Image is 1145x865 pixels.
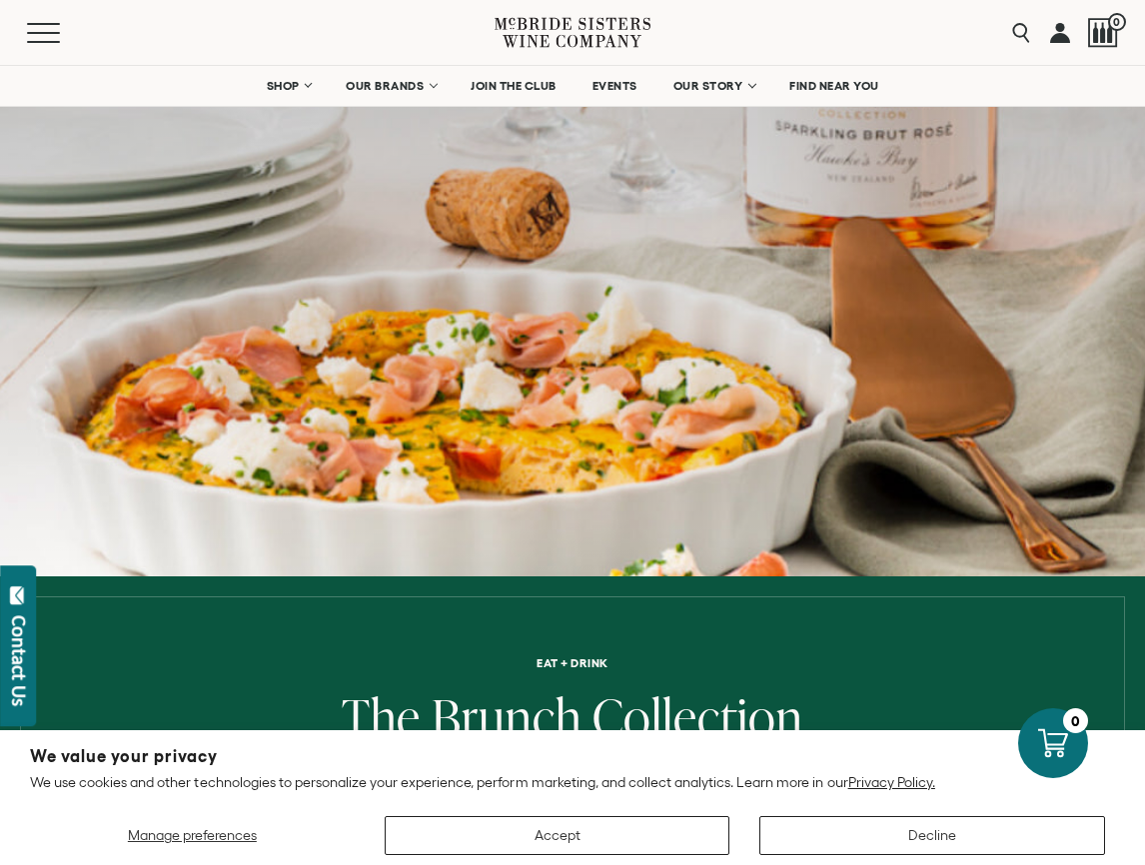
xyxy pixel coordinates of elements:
span: FIND NEAR YOU [789,79,879,93]
h2: We value your privacy [30,748,1115,765]
button: Manage preferences [30,816,355,855]
a: SHOP [253,66,323,106]
span: JOIN THE CLUB [471,79,557,93]
a: EVENTS [579,66,650,106]
a: OUR BRANDS [333,66,448,106]
a: Privacy Policy. [848,774,935,790]
div: Contact Us [9,615,29,706]
p: We use cookies and other technologies to personalize your experience, perform marketing, and coll... [30,773,1115,791]
a: FIND NEAR YOU [776,66,892,106]
span: The [342,682,421,751]
span: 0 [1108,13,1126,31]
button: Decline [759,816,1105,855]
span: OUR STORY [673,79,743,93]
a: OUR STORY [660,66,767,106]
button: Mobile Menu Trigger [27,23,99,43]
span: Manage preferences [128,827,257,843]
div: 0 [1063,708,1088,733]
span: EVENTS [592,79,637,93]
span: Brunch [432,682,581,751]
span: SHOP [266,79,300,93]
span: OUR BRANDS [346,79,424,93]
span: Collection [592,682,803,751]
button: Accept [385,816,730,855]
a: JOIN THE CLUB [458,66,570,106]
